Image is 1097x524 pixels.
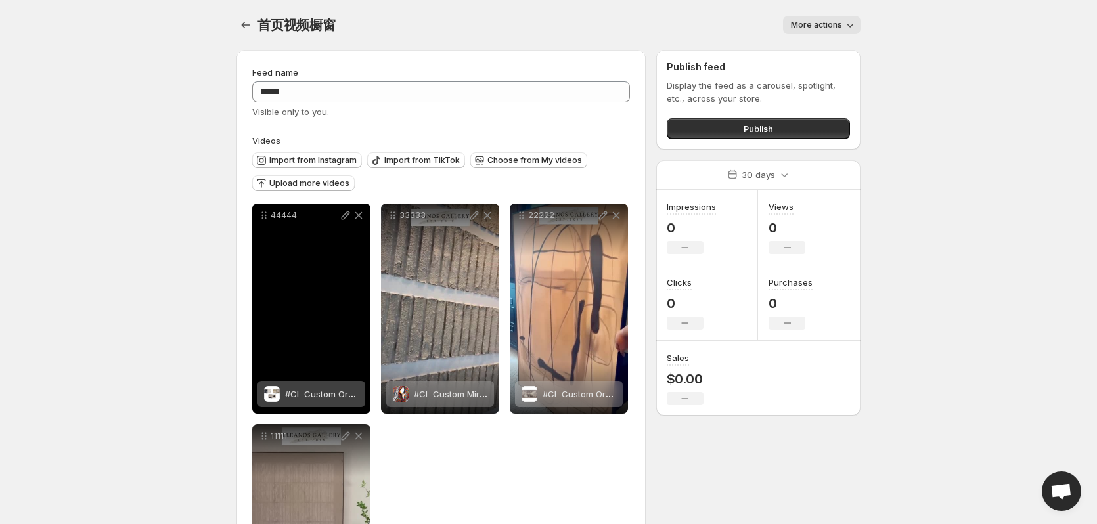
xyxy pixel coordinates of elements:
[667,79,850,105] p: Display the feed as a carousel, spotlight, etc., across your store.
[528,210,596,221] p: 22222
[271,431,339,441] p: 11111
[667,60,850,74] h2: Publish feed
[470,152,587,168] button: Choose from My videos
[393,386,409,402] img: #CL Custom Mirror Wrapped Canvas Print
[522,386,537,402] img: #CL Custom Order
[1042,471,1081,511] a: Open chat
[769,276,813,289] h3: Purchases
[252,106,329,117] span: Visible only to you.
[269,155,357,165] span: Import from Instagram
[252,204,370,414] div: 44444#CL Custom Order#CL Custom Order
[487,155,582,165] span: Choose from My videos
[791,20,842,30] span: More actions
[399,210,468,221] p: 33333
[783,16,861,34] button: More actions
[769,295,813,311] p: 0
[667,220,716,236] p: 0
[742,168,775,181] p: 30 days
[744,122,773,135] span: Publish
[667,118,850,139] button: Publish
[269,178,349,188] span: Upload more videos
[252,67,298,77] span: Feed name
[769,200,794,213] h3: Views
[252,152,362,168] button: Import from Instagram
[285,389,362,399] span: #CL Custom Order
[414,389,587,399] span: #CL Custom Mirror Wrapped Canvas Print
[769,220,805,236] p: 0
[667,200,716,213] h3: Impressions
[667,371,704,387] p: $0.00
[543,389,619,399] span: #CL Custom Order
[236,16,255,34] button: Settings
[667,276,692,289] h3: Clicks
[667,351,689,364] h3: Sales
[367,152,465,168] button: Import from TikTok
[384,155,460,165] span: Import from TikTok
[510,204,628,414] div: 22222#CL Custom Order#CL Custom Order
[252,135,280,146] span: Videos
[271,210,339,221] p: 44444
[667,295,704,311] p: 0
[381,204,499,414] div: 33333#CL Custom Mirror Wrapped Canvas Print#CL Custom Mirror Wrapped Canvas Print
[257,17,336,33] span: 首页视频橱窗
[252,175,355,191] button: Upload more videos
